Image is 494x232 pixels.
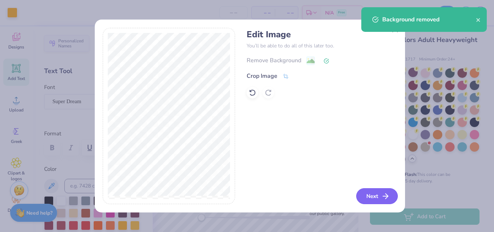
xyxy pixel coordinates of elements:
button: close [476,15,481,24]
div: Background removed [382,15,476,24]
div: Crop Image [247,72,277,80]
h4: Edit Image [247,29,397,40]
button: Next [356,188,398,204]
p: You’ll be able to do all of this later too. [247,42,397,50]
